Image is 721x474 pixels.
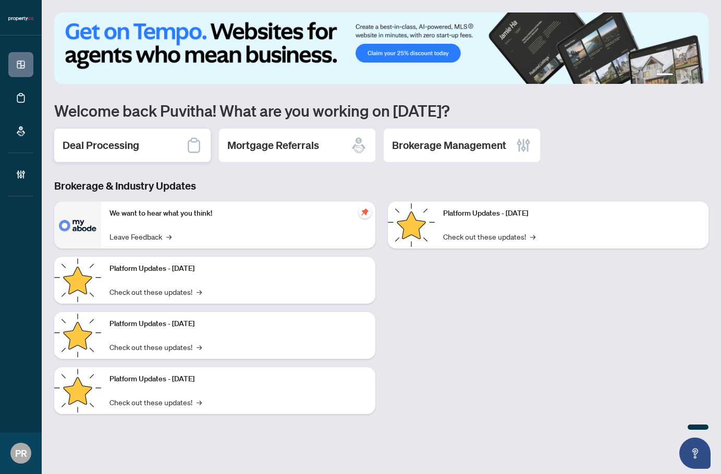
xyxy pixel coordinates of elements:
h3: Brokerage & Industry Updates [54,179,708,193]
span: → [197,341,202,353]
p: Platform Updates - [DATE] [109,263,367,275]
button: 3 [686,73,690,78]
button: 4 [694,73,698,78]
img: logo [8,16,33,22]
button: 1 [656,73,673,78]
p: We want to hear what you think! [109,208,367,219]
p: Platform Updates - [DATE] [443,208,701,219]
img: Platform Updates - July 8, 2025 [54,367,101,414]
span: → [166,231,172,242]
p: Platform Updates - [DATE] [109,373,367,385]
img: Slide 0 [54,13,708,84]
img: Platform Updates - June 23, 2025 [388,202,435,248]
a: Check out these updates!→ [109,341,202,353]
a: Leave Feedback→ [109,231,172,242]
a: Check out these updates!→ [109,286,202,297]
h1: Welcome back Puvitha! What are you working on [DATE]? [54,101,708,120]
a: Check out these updates!→ [109,396,202,408]
h2: Deal Processing [63,138,139,153]
button: Open asap [679,438,711,469]
button: 2 [677,73,681,78]
img: We want to hear what you think! [54,202,101,248]
span: PR [15,446,27,460]
span: → [197,396,202,408]
span: → [197,286,202,297]
img: Platform Updates - July 21, 2025 [54,312,101,359]
span: → [530,231,535,242]
p: Platform Updates - [DATE] [109,318,367,330]
img: Platform Updates - September 16, 2025 [54,257,101,304]
span: pushpin [359,206,371,218]
h2: Brokerage Management [392,138,506,153]
a: Check out these updates!→ [443,231,535,242]
h2: Mortgage Referrals [227,138,319,153]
